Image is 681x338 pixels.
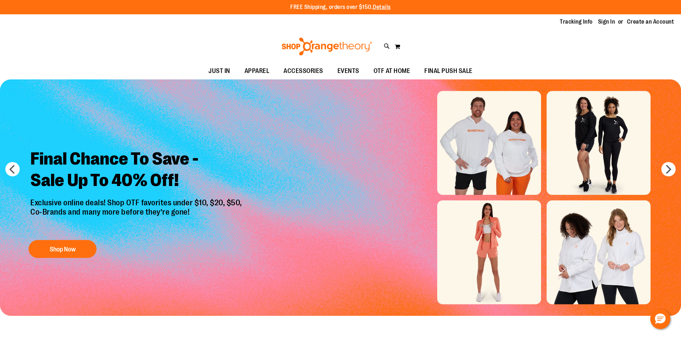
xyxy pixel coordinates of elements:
a: APPAREL [237,63,277,79]
a: Final Chance To Save -Sale Up To 40% Off! Exclusive online deals! Shop OTF favorites under $10, $... [25,143,249,262]
a: Sign In [598,18,615,26]
p: Exclusive online deals! Shop OTF favorites under $10, $20, $50, Co-Brands and many more before th... [25,198,249,233]
a: FINAL PUSH SALE [417,63,480,79]
span: EVENTS [337,63,359,79]
a: Create an Account [627,18,674,26]
img: Shop Orangetheory [281,38,373,55]
a: OTF AT HOME [366,63,418,79]
button: Hello, have a question? Let’s chat. [650,309,670,329]
p: FREE Shipping, orders over $150. [290,3,391,11]
h2: Final Chance To Save - Sale Up To 40% Off! [25,143,249,198]
button: Shop Now [29,240,97,258]
span: APPAREL [245,63,270,79]
span: JUST IN [208,63,230,79]
span: ACCESSORIES [283,63,323,79]
button: next [661,162,676,176]
span: OTF AT HOME [374,63,410,79]
button: prev [5,162,20,176]
a: Details [373,4,391,10]
a: JUST IN [201,63,237,79]
a: ACCESSORIES [276,63,330,79]
a: EVENTS [330,63,366,79]
a: Tracking Info [560,18,593,26]
span: FINAL PUSH SALE [424,63,473,79]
